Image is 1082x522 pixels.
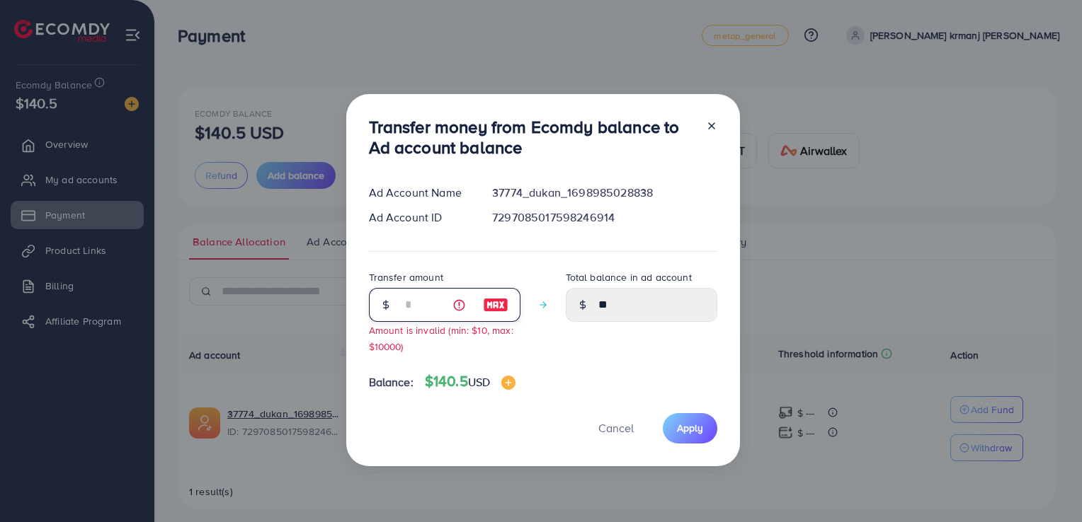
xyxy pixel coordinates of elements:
[677,421,703,435] span: Apply
[468,374,490,390] span: USD
[501,376,516,390] img: image
[425,373,516,390] h4: $140.5
[598,420,634,436] span: Cancel
[369,323,513,353] small: Amount is invalid (min: $10, max: $10000)
[481,209,728,226] div: 7297085017598246914
[663,413,717,443] button: Apply
[1022,458,1071,511] iframe: Chat
[481,185,728,201] div: 37774_dukan_1698985028838
[358,185,482,201] div: Ad Account Name
[566,270,692,284] label: Total balance in ad account
[483,296,508,313] img: image
[369,270,443,284] label: Transfer amount
[369,374,414,390] span: Balance:
[369,117,695,158] h3: Transfer money from Ecomdy balance to Ad account balance
[358,209,482,226] div: Ad Account ID
[581,413,651,443] button: Cancel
